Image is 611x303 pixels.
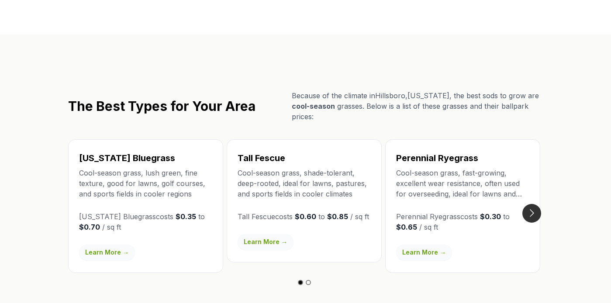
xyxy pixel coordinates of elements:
strong: $0.35 [176,212,196,221]
h3: Tall Fescue [238,152,371,164]
a: Learn More → [238,234,293,250]
p: Perennial Ryegrass costs to / sq ft [396,211,529,232]
strong: $0.60 [295,212,316,221]
p: Cool-season grass, lush green, fine texture, good for lawns, golf courses, and sports fields in c... [79,168,212,199]
strong: $0.70 [79,223,100,231]
button: Go to slide 2 [306,280,311,285]
a: Learn More → [79,244,135,260]
a: Learn More → [396,244,452,260]
p: Tall Fescue costs to / sq ft [238,211,371,222]
p: Cool-season grass, shade-tolerant, deep-rooted, ideal for lawns, pastures, and sports fields in c... [238,168,371,199]
strong: $0.65 [396,223,417,231]
p: Because of the climate in Hillsboro , [US_STATE] , the best sods to grow are grasses. Below is a ... [292,90,543,122]
button: Go to next slide [522,204,541,223]
h2: The Best Types for Your Area [68,98,255,114]
p: Cool-season grass, fast-growing, excellent wear resistance, often used for overseeding, ideal for... [396,168,529,199]
p: [US_STATE] Bluegrass costs to / sq ft [79,211,212,232]
strong: $0.85 [327,212,348,221]
span: cool-season [292,102,335,110]
h3: [US_STATE] Bluegrass [79,152,212,164]
button: Go to slide 1 [298,280,303,285]
h3: Perennial Ryegrass [396,152,529,164]
strong: $0.30 [480,212,501,221]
